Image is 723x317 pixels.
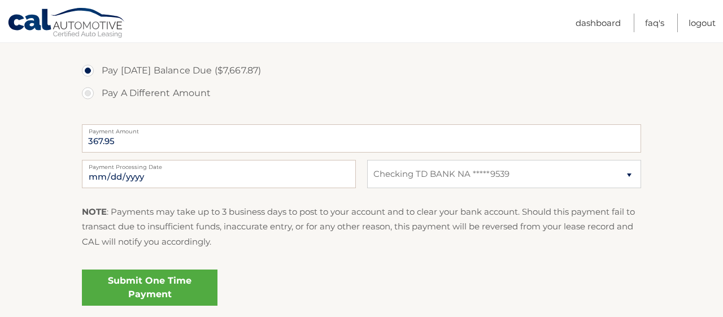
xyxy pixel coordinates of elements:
a: Submit One Time Payment [82,270,217,306]
a: Cal Automotive [7,7,126,40]
input: Payment Amount [82,124,641,153]
strong: NOTE [82,206,107,217]
label: Payment Amount [82,124,641,133]
label: Pay [DATE] Balance Due ($7,667.87) [82,59,641,82]
p: : Payments may take up to 3 business days to post to your account and to clear your bank account.... [82,205,641,249]
a: FAQ's [645,14,664,32]
a: Logout [689,14,716,32]
label: Payment Processing Date [82,160,356,169]
input: Payment Date [82,160,356,188]
a: Dashboard [576,14,621,32]
label: Pay A Different Amount [82,82,641,105]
